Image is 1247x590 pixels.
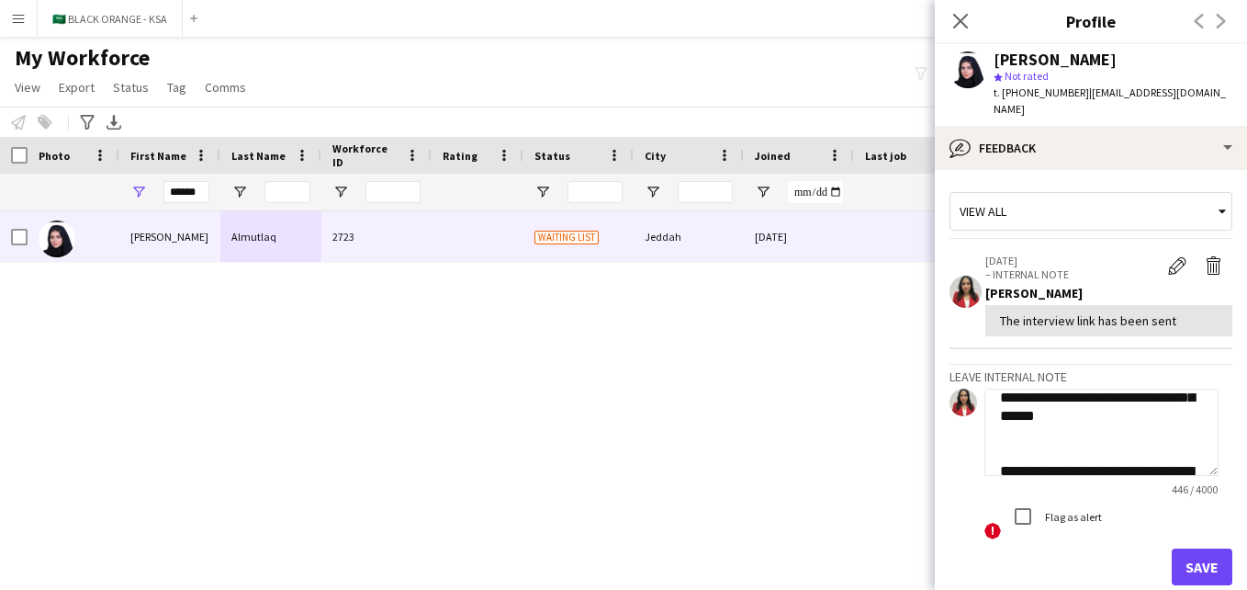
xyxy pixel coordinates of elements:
[231,149,286,163] span: Last Name
[321,211,432,262] div: 2723
[39,149,70,163] span: Photo
[106,75,156,99] a: Status
[1157,482,1232,496] span: 446 / 4000
[220,211,321,262] div: Almutlaq
[1041,510,1102,524] label: Flag as alert
[130,184,147,200] button: Open Filter Menu
[365,181,421,203] input: Workforce ID Filter Input
[645,149,666,163] span: City
[160,75,194,99] a: Tag
[130,149,186,163] span: First Name
[163,181,209,203] input: First Name Filter Input
[994,85,1089,99] span: t. [PHONE_NUMBER]
[634,211,744,262] div: Jeddah
[76,111,98,133] app-action-btn: Advanced filters
[119,211,220,262] div: [PERSON_NAME]
[935,126,1247,170] div: Feedback
[534,149,570,163] span: Status
[755,149,791,163] span: Joined
[167,79,186,96] span: Tag
[59,79,95,96] span: Export
[264,181,310,203] input: Last Name Filter Input
[788,181,843,203] input: Joined Filter Input
[994,51,1117,68] div: [PERSON_NAME]
[994,85,1226,116] span: | [EMAIL_ADDRESS][DOMAIN_NAME]
[113,79,149,96] span: Status
[51,75,102,99] a: Export
[645,184,661,200] button: Open Filter Menu
[197,75,253,99] a: Comms
[935,9,1247,33] h3: Profile
[1000,312,1218,329] div: The interview link has been sent
[744,211,854,262] div: [DATE]
[534,184,551,200] button: Open Filter Menu
[949,369,1232,385] h3: Leave internal note
[985,285,1232,301] div: [PERSON_NAME]
[38,1,183,37] button: 🇸🇦 BLACK ORANGE - KSA
[7,75,48,99] a: View
[332,184,349,200] button: Open Filter Menu
[1172,549,1232,585] button: Save
[15,44,150,72] span: My Workforce
[985,267,1159,281] p: – INTERNAL NOTE
[960,203,1006,220] span: View all
[678,181,733,203] input: City Filter Input
[332,142,399,169] span: Workforce ID
[985,254,1159,267] p: [DATE]
[103,111,125,133] app-action-btn: Export XLSX
[984,523,1001,539] span: !
[534,231,599,244] span: Waiting list
[567,181,623,203] input: Status Filter Input
[15,79,40,96] span: View
[1005,69,1049,83] span: Not rated
[205,79,246,96] span: Comms
[865,149,906,163] span: Last job
[39,221,75,257] img: Sawsan Almutlaq
[443,149,477,163] span: Rating
[231,184,248,200] button: Open Filter Menu
[755,184,771,200] button: Open Filter Menu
